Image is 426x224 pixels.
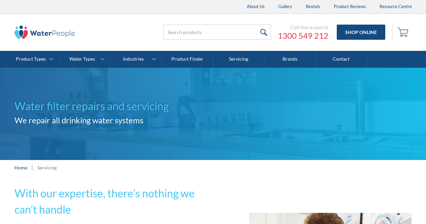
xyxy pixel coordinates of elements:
h2: We repair all drinking water systems [14,114,213,126]
a: Product Types [8,51,59,68]
a: Servicing [213,51,264,68]
input: Search products [163,25,271,40]
div: Servicing [37,164,57,171]
a: Contact [316,51,367,68]
a: Water Types [59,51,110,68]
img: shopping cart [397,27,410,37]
img: The Water People [14,26,75,39]
a: Open cart [396,24,412,40]
div: | [31,163,34,171]
div: Call the experts [278,24,328,31]
a: Home [14,164,27,171]
h1: Water filter repairs and servicing [14,98,213,114]
div: Water Types [69,56,95,62]
div: Industries [123,56,144,62]
a: Shop Online [337,25,385,40]
h2: With our expertise, there’s nothing we can’t handle [14,185,210,218]
a: 1300 549 212 [278,31,328,41]
div: Product Types [16,56,46,62]
a: Product Finder [162,51,213,68]
a: Industries [110,51,161,68]
a: Brands [264,51,316,68]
